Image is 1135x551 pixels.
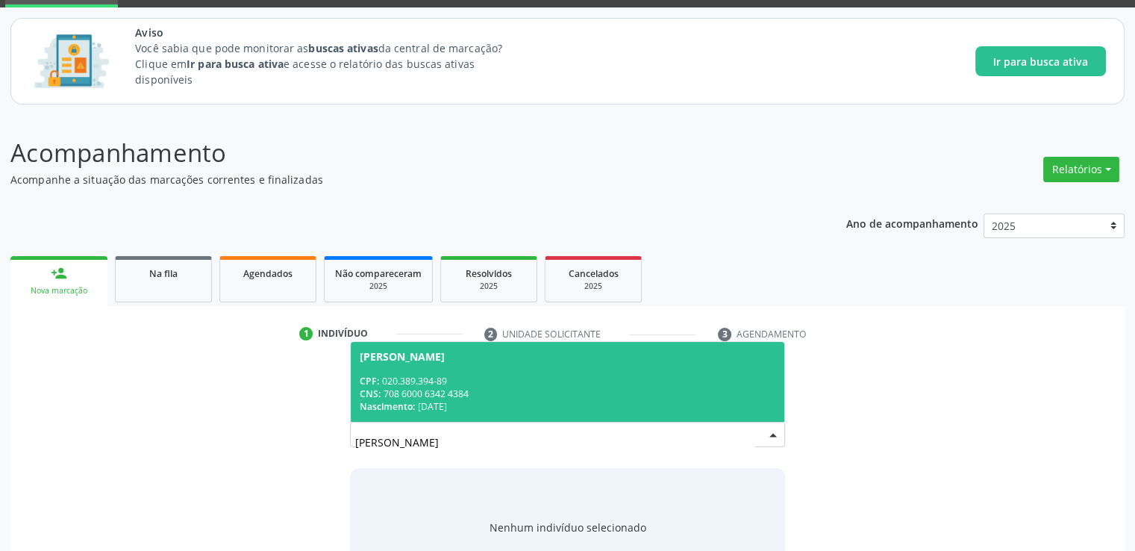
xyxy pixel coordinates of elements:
[135,40,530,87] p: Você sabia que pode monitorar as da central de marcação? Clique em e acesse o relatório das busca...
[335,281,422,292] div: 2025
[360,400,415,413] span: Nascimento:
[360,387,381,400] span: CNS:
[975,46,1106,76] button: Ir para busca ativa
[299,327,313,340] div: 1
[335,267,422,280] span: Não compareceram
[360,351,445,363] div: [PERSON_NAME]
[490,520,646,535] div: Nenhum indivíduo selecionado
[993,54,1088,69] span: Ir para busca ativa
[846,214,978,232] p: Ano de acompanhamento
[51,265,67,281] div: person_add
[569,267,619,280] span: Cancelados
[135,25,530,40] span: Aviso
[451,281,526,292] div: 2025
[1043,157,1119,182] button: Relatórios
[308,41,378,55] strong: buscas ativas
[243,267,293,280] span: Agendados
[10,172,790,187] p: Acompanhe a situação das marcações correntes e finalizadas
[187,57,284,71] strong: Ir para busca ativa
[360,375,775,387] div: 020.389.394-89
[360,400,775,413] div: [DATE]
[466,267,512,280] span: Resolvidos
[360,387,775,400] div: 708 6000 6342 4384
[556,281,631,292] div: 2025
[10,134,790,172] p: Acompanhamento
[149,267,178,280] span: Na fila
[318,327,368,340] div: Indivíduo
[29,28,114,95] img: Imagem de CalloutCard
[21,285,97,296] div: Nova marcação
[360,375,379,387] span: CPF:
[355,427,754,457] input: Busque por nome, CNS ou CPF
